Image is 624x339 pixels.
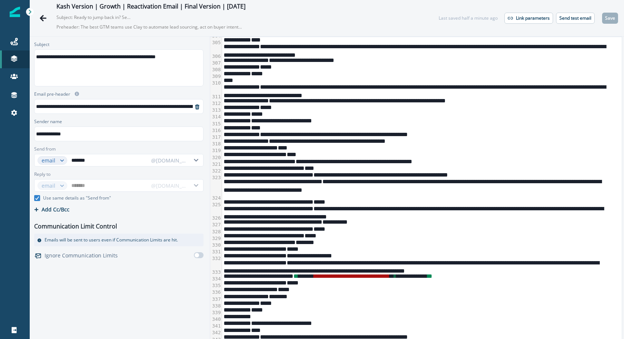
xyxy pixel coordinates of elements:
[210,282,222,289] div: 335
[45,251,118,259] p: Ignore Communication Limits
[210,141,222,147] div: 318
[210,100,222,107] div: 312
[210,66,222,73] div: 308
[210,215,222,221] div: 326
[36,11,51,26] button: Go back
[10,7,20,17] img: Inflection
[210,316,222,323] div: 340
[210,309,222,316] div: 339
[210,147,222,154] div: 319
[210,121,222,127] div: 315
[210,73,222,80] div: 309
[559,16,591,21] p: Send test email
[34,206,69,213] button: Add Cc/Bcc
[210,276,222,282] div: 334
[210,174,222,195] div: 323
[605,16,615,21] p: Save
[556,13,595,24] button: Send test email
[42,157,56,164] div: email
[56,3,246,11] div: Kash Version | Growth | Reactivation Email | Final Version | [DATE]
[34,222,117,231] p: Communication Limit Control
[210,289,222,296] div: 336
[210,249,222,255] div: 331
[504,13,553,24] button: Link parameters
[210,93,222,100] div: 311
[56,21,242,33] p: Preheader: The best GTM teams use Clay to automate lead sourcing, act on buyer intent signals, an...
[210,168,222,174] div: 322
[210,201,222,215] div: 325
[210,39,222,53] div: 305
[210,127,222,134] div: 316
[210,329,222,336] div: 342
[602,13,618,24] button: Save
[210,221,222,228] div: 327
[210,134,222,141] div: 317
[56,11,131,21] p: Subject: Ready to jump back in? See how winning GTM teams are using Clay.
[194,104,200,110] svg: remove-preheader
[210,60,222,66] div: 307
[210,154,222,161] div: 320
[210,269,222,276] div: 333
[210,235,222,242] div: 329
[210,323,222,329] div: 341
[43,195,111,201] p: Use same details as "Send from"
[34,91,70,99] p: Email pre-header
[439,15,498,22] div: Last saved half a minute ago
[151,157,187,164] div: @[DOMAIN_NAME]
[210,195,222,201] div: 324
[516,16,550,21] p: Link parameters
[34,171,51,178] label: Reply to
[210,228,222,235] div: 328
[210,303,222,309] div: 338
[210,53,222,60] div: 306
[45,237,178,243] p: Emails will be sent to users even if Communication Limits are hit.
[210,107,222,113] div: 313
[210,80,222,93] div: 310
[210,242,222,249] div: 330
[210,255,222,269] div: 332
[210,161,222,168] div: 321
[34,41,49,49] p: Subject
[34,118,62,126] p: Sender name
[210,113,222,120] div: 314
[210,296,222,303] div: 337
[34,146,56,152] label: Send from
